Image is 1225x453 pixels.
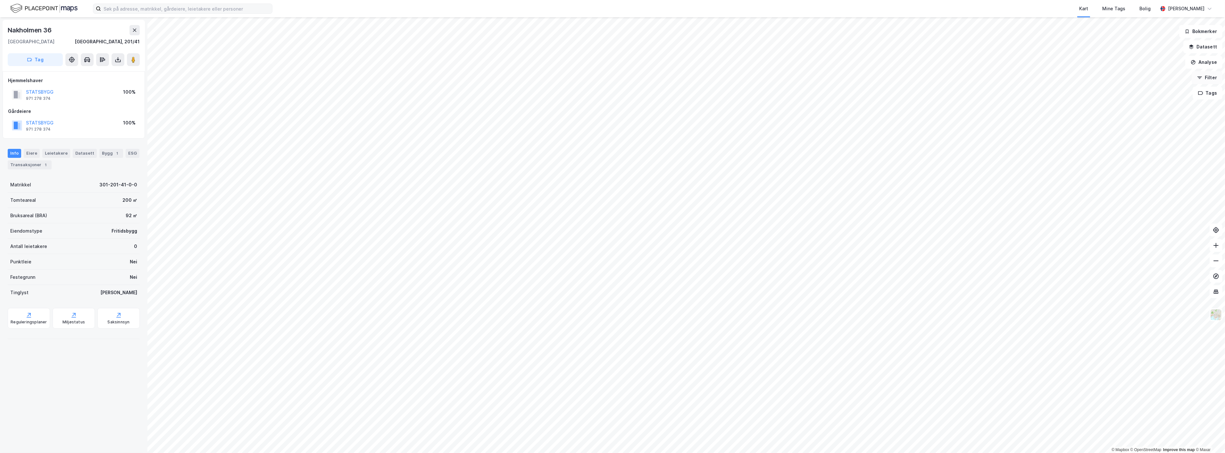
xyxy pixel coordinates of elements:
[1168,5,1204,13] div: [PERSON_NAME]
[8,77,139,84] div: Hjemmelshaver
[1210,309,1222,321] img: Z
[10,3,78,14] img: logo.f888ab2527a4732fd821a326f86c7f29.svg
[10,273,35,281] div: Festegrunn
[99,181,137,189] div: 301-201-41-0-0
[130,258,137,266] div: Nei
[10,196,36,204] div: Tomteareal
[73,149,97,158] div: Datasett
[43,162,49,168] div: 1
[1102,5,1125,13] div: Mine Tags
[99,149,123,158] div: Bygg
[112,227,137,235] div: Fritidsbygg
[8,149,21,158] div: Info
[1185,56,1222,69] button: Analyse
[10,258,31,266] div: Punktleie
[134,243,137,250] div: 0
[10,181,31,189] div: Matrikkel
[123,119,136,127] div: 100%
[1112,448,1129,452] a: Mapbox
[100,289,137,296] div: [PERSON_NAME]
[26,96,51,101] div: 971 278 374
[1193,87,1222,99] button: Tags
[1130,448,1162,452] a: OpenStreetMap
[11,320,47,325] div: Reguleringsplaner
[123,88,136,96] div: 100%
[8,160,52,169] div: Transaksjoner
[1163,448,1195,452] a: Improve this map
[75,38,140,46] div: [GEOGRAPHIC_DATA], 201/41
[108,320,130,325] div: Saksinnsyn
[8,107,139,115] div: Gårdeiere
[1179,25,1222,38] button: Bokmerker
[26,127,51,132] div: 971 278 374
[10,212,47,219] div: Bruksareal (BRA)
[1079,5,1088,13] div: Kart
[130,273,137,281] div: Nei
[114,150,121,157] div: 1
[1192,71,1222,84] button: Filter
[1193,422,1225,453] iframe: Chat Widget
[10,227,42,235] div: Eiendomstype
[126,212,137,219] div: 92 ㎡
[122,196,137,204] div: 200 ㎡
[8,25,53,35] div: Nakholmen 36
[101,4,272,13] input: Søk på adresse, matrikkel, gårdeiere, leietakere eller personer
[8,38,54,46] div: [GEOGRAPHIC_DATA]
[10,289,29,296] div: Tinglyst
[126,149,139,158] div: ESG
[1183,40,1222,53] button: Datasett
[1193,422,1225,453] div: Kontrollprogram for chat
[8,53,63,66] button: Tag
[10,243,47,250] div: Antall leietakere
[42,149,70,158] div: Leietakere
[24,149,40,158] div: Eiere
[1139,5,1151,13] div: Bolig
[63,320,85,325] div: Miljøstatus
